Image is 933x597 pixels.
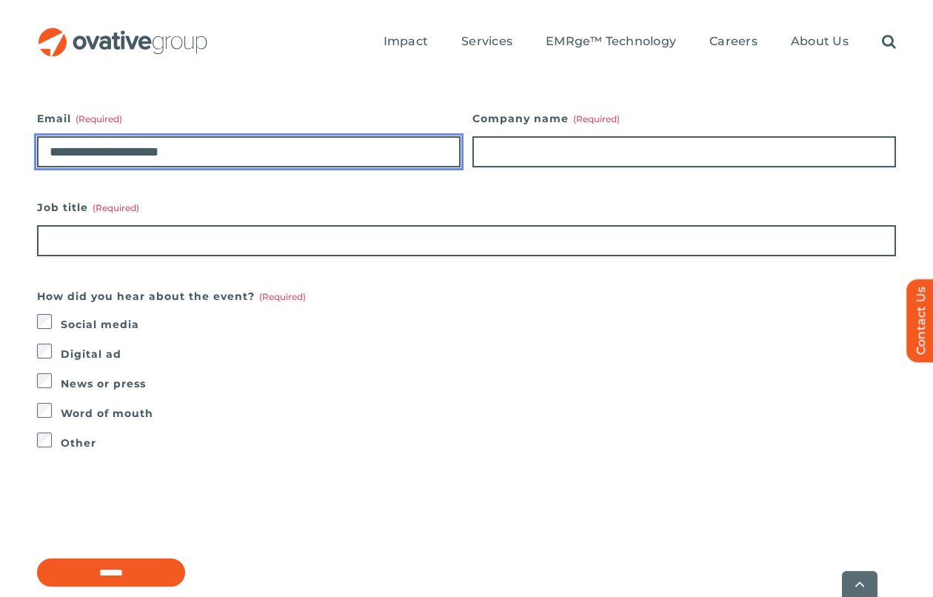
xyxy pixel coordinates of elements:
[882,34,896,50] a: Search
[546,34,676,50] a: EMRge™ Technology
[61,373,896,394] label: News or press
[61,433,896,453] label: Other
[37,286,306,307] legend: How did you hear about the event?
[37,197,896,218] label: Job title
[259,291,306,302] span: (Required)
[93,202,139,213] span: (Required)
[461,34,512,50] a: Services
[61,403,896,424] label: Word of mouth
[61,314,896,335] label: Social media
[461,34,512,49] span: Services
[384,34,428,49] span: Impact
[61,344,896,364] label: Digital ad
[384,19,896,66] nav: Menu
[76,113,122,124] span: (Required)
[546,34,676,49] span: EMRge™ Technology
[791,34,849,50] a: About Us
[709,34,758,50] a: Careers
[37,108,461,129] label: Email
[791,34,849,49] span: About Us
[573,113,620,124] span: (Required)
[37,26,209,40] a: OG_Full_horizontal_RGB
[709,34,758,49] span: Careers
[37,483,262,541] iframe: reCAPTCHA
[384,34,428,50] a: Impact
[472,108,896,129] label: Company name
